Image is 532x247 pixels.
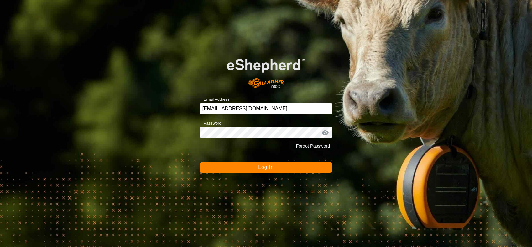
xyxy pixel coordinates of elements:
span: Log In [258,164,274,170]
img: E-shepherd Logo [213,48,319,93]
a: Forgot Password [296,143,330,148]
label: Password [200,120,222,126]
input: Email Address [200,103,333,114]
button: Log In [200,162,333,173]
label: Email Address [200,96,230,103]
